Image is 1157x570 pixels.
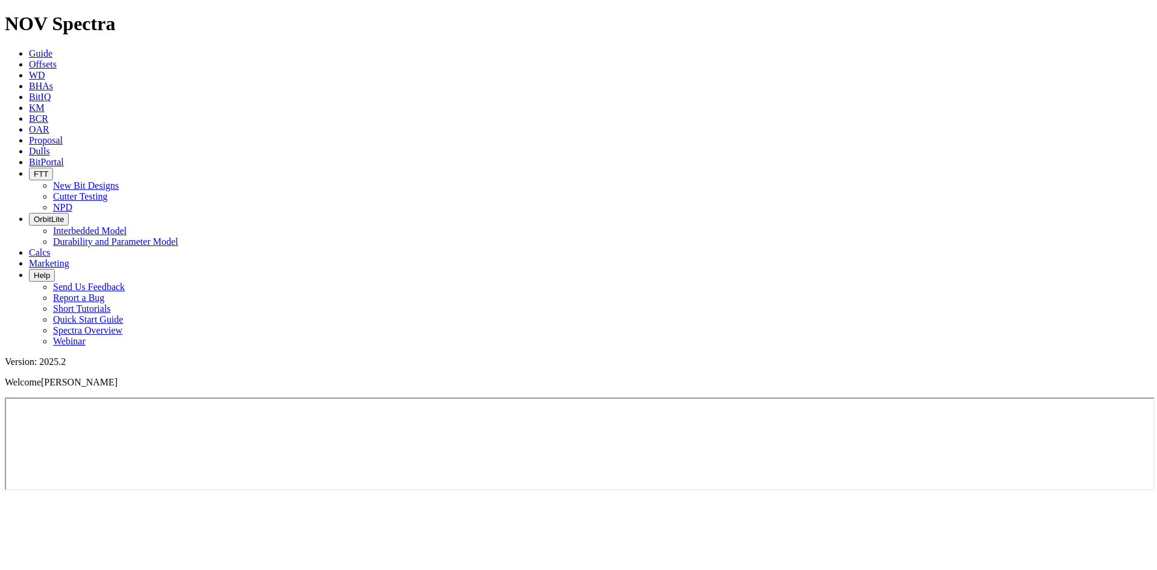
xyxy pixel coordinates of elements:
div: Version: 2025.2 [5,356,1152,367]
span: [PERSON_NAME] [41,377,118,387]
a: Quick Start Guide [53,314,123,325]
a: Report a Bug [53,293,104,303]
a: Webinar [53,336,86,346]
a: Offsets [29,59,57,69]
span: FTT [34,169,48,179]
h1: NOV Spectra [5,13,1152,35]
a: Durability and Parameter Model [53,236,178,247]
a: Send Us Feedback [53,282,125,292]
a: BCR [29,113,48,124]
a: Proposal [29,135,63,145]
button: FTT [29,168,53,180]
a: NPD [53,202,72,212]
a: Marketing [29,258,69,268]
a: New Bit Designs [53,180,119,191]
a: WD [29,70,45,80]
a: Interbedded Model [53,226,127,236]
a: BitPortal [29,157,64,167]
span: Help [34,271,50,280]
a: Short Tutorials [53,303,111,314]
a: Guide [29,48,52,59]
span: OrbitLite [34,215,64,224]
a: Calcs [29,247,51,258]
button: OrbitLite [29,213,69,226]
a: OAR [29,124,49,135]
a: Cutter Testing [53,191,108,201]
a: KM [29,103,45,113]
a: Spectra Overview [53,325,122,335]
a: BitIQ [29,92,51,102]
a: Dulls [29,146,50,156]
button: Help [29,269,55,282]
p: Welcome [5,377,1152,388]
a: BHAs [29,81,53,91]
